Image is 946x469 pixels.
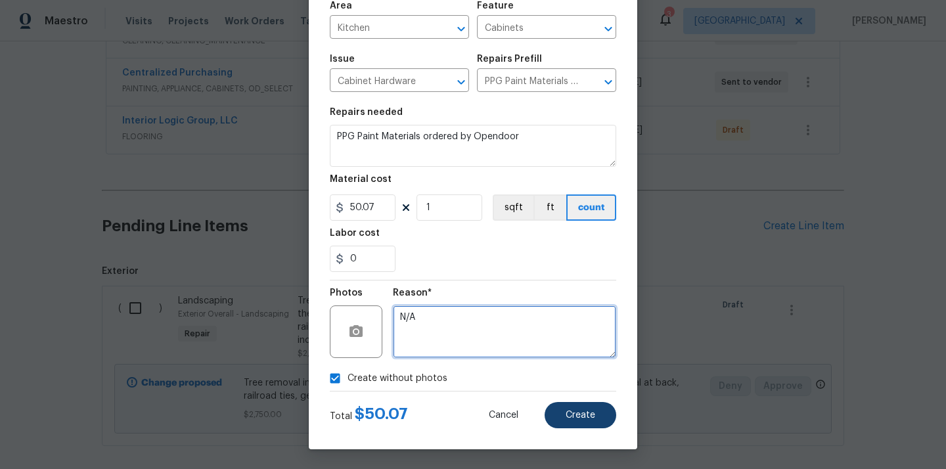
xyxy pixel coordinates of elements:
[477,1,514,11] h5: Feature
[330,1,352,11] h5: Area
[493,194,533,221] button: sqft
[489,411,518,420] span: Cancel
[599,73,618,91] button: Open
[393,305,616,358] textarea: N/A
[330,175,392,184] h5: Material cost
[330,125,616,167] textarea: PPG Paint Materials ordered by Opendoor
[348,372,447,386] span: Create without photos
[599,20,618,38] button: Open
[566,194,616,221] button: count
[330,407,408,423] div: Total
[468,402,539,428] button: Cancel
[545,402,616,428] button: Create
[452,20,470,38] button: Open
[393,288,432,298] h5: Reason*
[452,73,470,91] button: Open
[330,55,355,64] h5: Issue
[477,55,542,64] h5: Repairs Prefill
[566,411,595,420] span: Create
[533,194,566,221] button: ft
[355,406,408,422] span: $ 50.07
[330,288,363,298] h5: Photos
[330,108,403,117] h5: Repairs needed
[330,229,380,238] h5: Labor cost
